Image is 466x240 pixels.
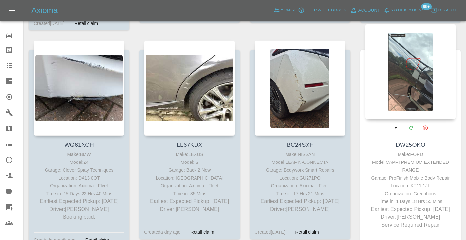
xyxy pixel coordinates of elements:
[146,182,233,190] div: Organization: Axioma - Fleet
[290,228,324,236] div: Retail claim
[367,205,454,213] p: Earliest Expected Pickup: [DATE]
[256,174,344,182] div: Location: GU271PQ
[367,213,454,221] p: Driver: [PERSON_NAME]
[256,205,344,213] p: Driver: [PERSON_NAME]
[281,7,295,14] span: Admin
[146,205,233,213] p: Driver: [PERSON_NAME]
[177,142,202,148] a: LL67KDX
[65,142,94,148] a: WG61XCH
[256,158,344,166] div: Model: LEAF N-CONNECTA
[367,158,454,174] div: Model: CAPRI PREMIUM EXTENDED RANGE
[305,7,346,14] span: Help & Feedback
[438,7,457,14] span: Logout
[287,142,313,148] a: BC24SXF
[367,221,454,229] p: Service Required: Repair
[421,3,432,10] span: 99+
[367,190,454,197] div: Organization: Greenhous
[4,3,20,18] button: Open drawer
[35,174,123,182] div: Location: DA13 0QT
[272,5,297,15] a: Admin
[391,7,425,14] span: Notifications
[256,197,344,205] p: Earliest Expected Pickup: [DATE]
[34,19,65,27] div: Created [DATE]
[256,166,344,174] div: Garage: Bodyworx Smart Repairs
[367,150,454,158] div: Make: FORD
[69,19,103,27] div: Retail claim
[404,121,418,134] a: Modify
[367,174,454,182] div: Garage: ProFinish Mobile Body Repair
[348,5,382,16] a: Account
[146,166,233,174] div: Garage: Back 2 New
[144,228,180,236] div: Created a day ago
[31,5,58,16] h5: Axioma
[35,190,123,197] div: Time in: 15 Days 22 Hrs 40 Mins
[186,228,219,236] div: Retail claim
[146,174,233,182] div: Location: [GEOGRAPHIC_DATA]
[35,205,123,213] p: Driver: [PERSON_NAME]
[146,158,233,166] div: Model: IS
[146,190,233,197] div: Time in: 35 Mins
[35,150,123,158] div: Make: BMW
[256,182,344,190] div: Organization: Axioma - Fleet
[35,197,123,205] p: Earliest Expected Pickup: [DATE]
[256,190,344,197] div: Time in: 17 Hrs 21 Mins
[35,182,123,190] div: Organization: Axioma - Fleet
[396,142,425,148] a: DW25OKO
[367,182,454,190] div: Location: KT11 1JL
[255,228,286,236] div: Created [DATE]
[296,5,348,15] button: Help & Feedback
[35,166,123,174] div: Garage: Clever Spray Techniques
[146,197,233,205] p: Earliest Expected Pickup: [DATE]
[35,158,123,166] div: Model: Z4
[146,150,233,158] div: Make: LEXUS
[256,150,344,158] div: Make: NISSAN
[429,5,458,15] button: Logout
[358,7,380,14] span: Account
[367,197,454,205] div: Time in: 1 Days 18 Hrs 55 Mins
[35,213,123,221] p: Booking paid.
[419,121,432,134] button: Archive
[382,5,426,15] button: Notifications
[390,121,404,134] a: View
